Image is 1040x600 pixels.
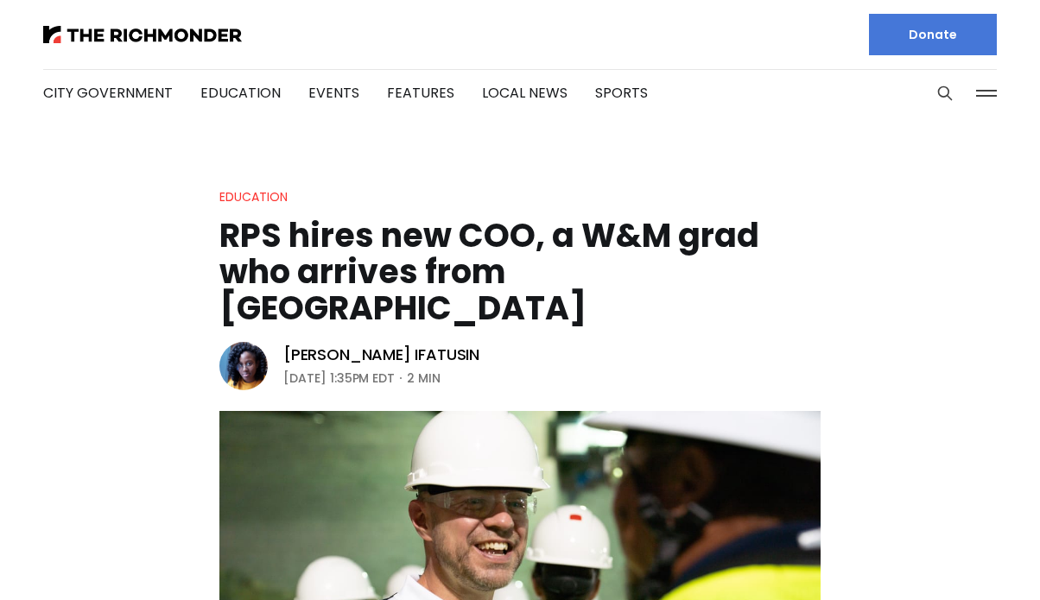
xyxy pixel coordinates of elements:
button: Search this site [932,80,958,106]
a: Features [387,83,454,103]
a: Events [308,83,359,103]
time: [DATE] 1:35PM EDT [283,368,395,388]
a: Education [219,188,288,205]
a: City Government [43,83,173,103]
a: Local News [482,83,568,103]
a: [PERSON_NAME] Ifatusin [283,344,479,365]
img: Victoria A. Ifatusin [219,342,268,390]
img: The Richmonder [43,26,242,43]
a: Donate [869,14,997,55]
h1: RPS hires new COO, a W&M grad who arrives from [GEOGRAPHIC_DATA] [219,218,821,326]
a: Education [200,83,281,103]
span: 2 min [407,368,441,388]
a: Sports [595,83,648,103]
